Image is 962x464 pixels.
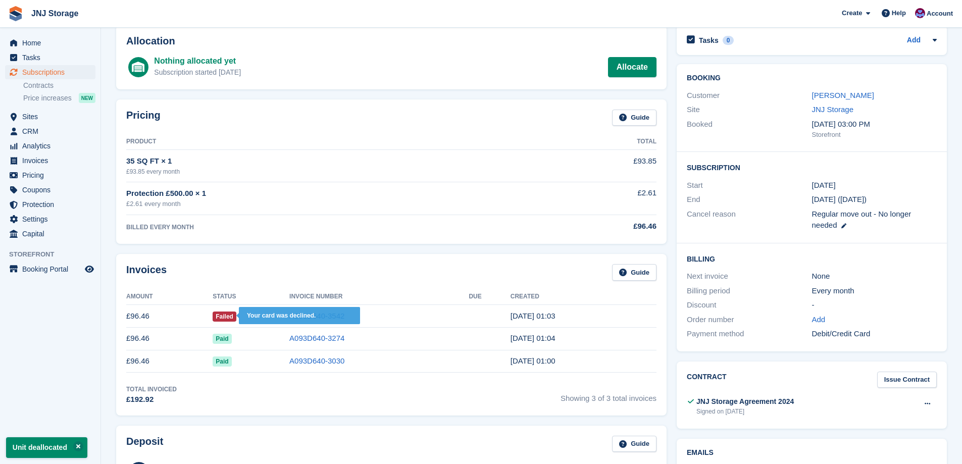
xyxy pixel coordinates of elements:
[687,104,812,116] div: Site
[126,167,537,176] div: £93.85 every month
[687,74,937,82] h2: Booking
[5,168,95,182] a: menu
[812,119,937,130] div: [DATE] 03:00 PM
[927,9,953,19] span: Account
[812,105,854,114] a: JNJ Storage
[537,134,656,150] th: Total
[687,271,812,282] div: Next invoice
[23,92,95,104] a: Price increases NEW
[696,407,794,416] div: Signed on [DATE]
[5,227,95,241] a: menu
[842,8,862,18] span: Create
[511,289,656,305] th: Created
[612,264,656,281] a: Guide
[608,57,656,77] a: Allocate
[812,285,937,297] div: Every month
[213,289,289,305] th: Status
[126,223,537,232] div: BILLED EVERY MONTH
[126,110,161,126] h2: Pricing
[877,372,937,388] a: Issue Contract
[213,312,236,322] span: Failed
[126,394,177,405] div: £192.92
[892,8,906,18] span: Help
[79,93,95,103] div: NEW
[27,5,82,22] a: JNJ Storage
[126,264,167,281] h2: Invoices
[289,289,469,305] th: Invoice Number
[289,312,344,320] a: A093D640-3542
[6,437,87,458] p: Unit deallocated
[812,299,937,311] div: -
[469,289,510,305] th: Due
[812,130,937,140] div: Storefront
[22,65,83,79] span: Subscriptions
[126,199,537,209] div: £2.61 every month
[612,110,656,126] a: Guide
[8,6,23,21] img: stora-icon-8386f47178a22dfd0bd8f6a31ec36ba5ce8667c1dd55bd0f319d3a0aa187defe.svg
[213,334,231,344] span: Paid
[687,253,937,264] h2: Billing
[812,195,867,203] span: [DATE] ([DATE])
[812,271,937,282] div: None
[126,436,163,452] h2: Deposit
[126,350,213,373] td: £96.46
[5,110,95,124] a: menu
[537,182,656,215] td: £2.61
[915,8,925,18] img: Jonathan Scrase
[5,50,95,65] a: menu
[83,263,95,275] a: Preview store
[696,396,794,407] div: JNJ Storage Agreement 2024
[687,299,812,311] div: Discount
[5,262,95,276] a: menu
[537,221,656,232] div: £96.46
[126,289,213,305] th: Amount
[687,194,812,205] div: End
[5,139,95,153] a: menu
[126,156,537,167] div: 35 SQ FT × 1
[612,436,656,452] a: Guide
[687,209,812,231] div: Cancel reason
[687,328,812,340] div: Payment method
[22,227,83,241] span: Capital
[9,249,100,260] span: Storefront
[699,36,719,45] h2: Tasks
[22,262,83,276] span: Booking Portal
[22,197,83,212] span: Protection
[687,90,812,101] div: Customer
[687,119,812,140] div: Booked
[907,35,921,46] a: Add
[289,356,344,365] a: A093D640-3030
[126,35,656,47] h2: Allocation
[126,305,213,328] td: £96.46
[126,385,177,394] div: Total Invoiced
[687,180,812,191] div: Start
[126,188,537,199] div: Protection £500.00 × 1
[812,314,826,326] a: Add
[687,314,812,326] div: Order number
[537,150,656,182] td: £93.85
[23,81,95,90] a: Contracts
[22,153,83,168] span: Invoices
[561,385,656,405] span: Showing 3 of 3 total invoices
[22,124,83,138] span: CRM
[812,91,874,99] a: [PERSON_NAME]
[687,285,812,297] div: Billing period
[213,356,231,367] span: Paid
[154,55,241,67] div: Nothing allocated yet
[22,36,83,50] span: Home
[289,334,344,342] a: A093D640-3274
[723,36,734,45] div: 0
[22,168,83,182] span: Pricing
[5,65,95,79] a: menu
[22,110,83,124] span: Sites
[22,212,83,226] span: Settings
[5,36,95,50] a: menu
[687,162,937,172] h2: Subscription
[812,180,836,191] time: 2025-06-14 00:00:00 UTC
[5,212,95,226] a: menu
[126,134,537,150] th: Product
[5,197,95,212] a: menu
[22,50,83,65] span: Tasks
[22,183,83,197] span: Coupons
[5,183,95,197] a: menu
